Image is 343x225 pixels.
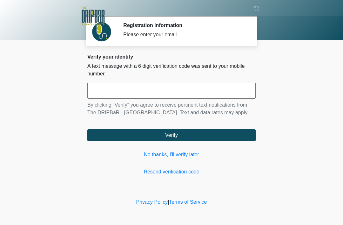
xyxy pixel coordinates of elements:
button: Verify [87,129,256,141]
p: A text message with a 6 digit verification code was sent to your mobile number. [87,62,256,78]
a: Privacy Policy [136,199,168,205]
p: By clicking "Verify" you agree to receive pertinent text notifications from The DRIPBaR - [GEOGRA... [87,101,256,116]
a: No thanks, I'll verify later [87,151,256,158]
a: | [168,199,169,205]
img: The DRIPBaR - Alamo Heights Logo [81,5,105,27]
a: Terms of Service [169,199,207,205]
a: Resend verification code [87,168,256,176]
div: Please enter your email [123,31,246,39]
h2: Verify your identity [87,54,256,60]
